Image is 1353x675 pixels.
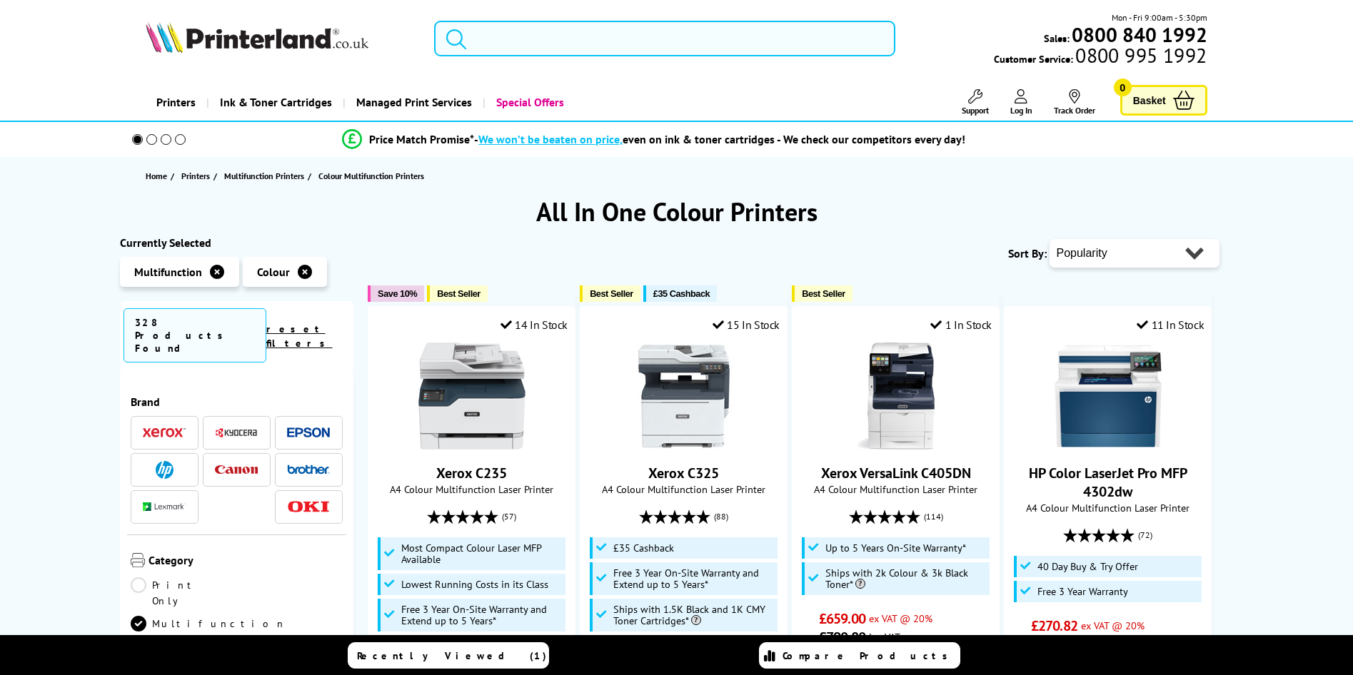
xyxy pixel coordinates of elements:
span: A4 Colour Multifunction Laser Printer [588,482,780,496]
img: Xerox VersaLink C405DN [843,342,950,450]
span: Support [962,105,989,116]
button: Best Seller [792,285,852,302]
span: A4 Colour Multifunction Laser Printer [800,482,992,496]
span: Free 3 Year On-Site Warranty and Extend up to 5 Years* [401,604,563,626]
a: Xerox [143,424,186,442]
span: Multifunction Printers [224,168,304,183]
span: Lowest Running Costs in its Class [401,579,548,590]
span: 40 Day Buy & Try Offer [1037,561,1138,572]
a: Basket 0 [1120,85,1207,116]
button: Save 10% [368,285,424,302]
a: Xerox VersaLink C405DN [843,438,950,452]
a: Support [962,89,989,116]
span: £790.80 [819,628,865,646]
a: Track Order [1054,89,1095,116]
a: HP Color LaserJet Pro MFP 4302dw [1029,464,1187,501]
span: Free 3 Year On-Site Warranty and Extend up to 5 Years* [613,567,775,590]
div: 14 In Stock [501,318,568,332]
span: Most Compact Colour Laser MFP Available [401,542,563,565]
img: Category [131,553,145,567]
a: Ink & Toner Cartridges [206,84,343,121]
b: 0800 840 1992 [1072,21,1207,48]
span: £35 Cashback [653,288,710,299]
span: £659.00 [819,609,865,628]
span: Category [149,553,343,570]
a: HP [143,461,186,479]
span: Mon - Fri 9:00am - 5:30pm [1112,11,1207,24]
a: Printers [146,84,206,121]
div: 1 In Stock [930,318,992,332]
span: Compare Products [783,649,955,662]
a: Printers [181,168,213,183]
span: Recently Viewed (1) [357,649,547,662]
span: Brand [131,395,343,409]
img: HP Color LaserJet Pro MFP 4302dw [1055,342,1162,450]
span: 0800 995 1992 [1073,49,1207,62]
a: Kyocera [215,424,258,442]
a: Epson [287,424,330,442]
img: Kyocera [215,427,258,438]
a: Xerox C325 [648,464,719,482]
a: Multifunction Printers [224,168,308,183]
img: OKI [287,501,330,513]
span: (72) [1138,522,1152,549]
span: Sales: [1044,31,1070,45]
div: 11 In Stock [1137,318,1204,332]
a: Special Offers [483,84,575,121]
img: Canon [215,465,258,474]
span: Save 10% [378,288,417,299]
span: Basket [1133,91,1166,110]
span: ex VAT @ 20% [1081,619,1145,632]
a: Multifunction [131,616,286,631]
span: £35 Cashback [613,542,674,554]
span: ex VAT @ 20% [869,611,932,625]
span: A4 Colour Multifunction Laser Printer [1012,501,1204,514]
img: Xerox C325 [630,342,738,450]
span: Free 3 Year Warranty [1037,586,1128,597]
span: Log In [1010,105,1032,116]
div: 15 In Stock [713,318,780,332]
a: Canon [215,461,258,479]
span: Best Seller [590,288,633,299]
a: Log In [1010,89,1032,116]
div: - even on ink & toner cartridges - We check our competitors every day! [474,132,965,146]
span: Printers [181,168,210,183]
span: A4 Colour Multifunction Laser Printer [376,482,568,496]
a: Print Only [131,577,237,609]
a: Brother [287,461,330,479]
a: reset filters [266,323,333,350]
a: HP Color LaserJet Pro MFP 4302dw [1055,438,1162,452]
button: Best Seller [427,285,488,302]
a: Xerox C235 [436,464,507,482]
a: 0800 840 1992 [1070,28,1207,41]
button: Best Seller [580,285,640,302]
a: Recently Viewed (1) [348,642,549,669]
span: (57) [502,503,516,530]
img: Xerox C235 [418,342,525,450]
span: We won’t be beaten on price, [478,132,623,146]
a: Xerox C235 [418,438,525,452]
span: (114) [924,503,943,530]
img: Printerland Logo [146,21,368,53]
span: Up to 5 Years On-Site Warranty* [825,542,966,554]
span: Multifunction [134,265,202,279]
h1: All In One Colour Printers [120,195,1234,228]
img: Xerox [143,427,186,437]
span: Sort By: [1008,246,1047,260]
span: Colour Multifunction Printers [318,171,424,181]
img: Lexmark [143,502,186,511]
span: Ink & Toner Cartridges [220,84,332,121]
img: Brother [287,465,330,474]
span: £270.82 [1031,616,1077,635]
a: Xerox C325 [630,438,738,452]
span: Ships with 1.5K Black and 1K CMY Toner Cartridges* [613,604,775,626]
a: Managed Print Services [343,84,483,121]
span: 0 [1114,78,1132,96]
span: 328 Products Found [124,308,266,362]
li: modal_Promise [113,127,1196,152]
span: Customer Service: [994,49,1207,66]
a: Home [146,168,171,183]
a: Compare Products [759,642,960,669]
span: Colour [257,265,290,279]
div: Currently Selected [120,235,354,250]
